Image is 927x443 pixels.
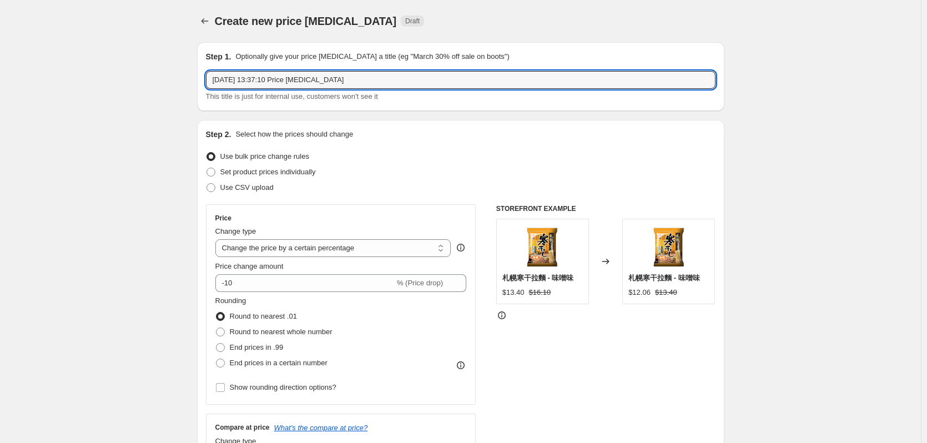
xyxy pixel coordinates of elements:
p: Optionally give your price [MEDICAL_DATA] a title (eg "March 30% off sale on boots") [235,51,509,62]
img: 4901468139560_80x.JPG [520,225,565,269]
h3: Compare at price [215,423,270,432]
span: Show rounding direction options? [230,383,336,391]
span: % (Price drop) [397,279,443,287]
input: -15 [215,274,395,292]
strike: $13.40 [655,287,677,298]
span: This title is just for internal use, customers won't see it [206,92,378,100]
span: 札幌寒干拉麵 - 味噌味 [502,274,574,282]
span: End prices in .99 [230,343,284,351]
button: Price change jobs [197,13,213,29]
div: help [455,242,466,253]
span: Create new price [MEDICAL_DATA] [215,15,397,27]
strike: $16.10 [529,287,551,298]
p: Select how the prices should change [235,129,353,140]
span: Change type [215,227,256,235]
span: End prices in a certain number [230,359,328,367]
h2: Step 2. [206,129,231,140]
h2: Step 1. [206,51,231,62]
span: Round to nearest whole number [230,328,332,336]
span: Round to nearest .01 [230,312,297,320]
span: Set product prices individually [220,168,316,176]
div: $12.06 [628,287,651,298]
span: Use bulk price change rules [220,152,309,160]
span: Price change amount [215,262,284,270]
div: $13.40 [502,287,525,298]
button: What's the compare at price? [274,424,368,432]
input: 30% off holiday sale [206,71,716,89]
span: Use CSV upload [220,183,274,192]
h3: Price [215,214,231,223]
h6: STOREFRONT EXAMPLE [496,204,716,213]
span: Draft [405,17,420,26]
img: 4901468139560_80x.JPG [647,225,691,269]
span: Rounding [215,296,246,305]
span: 札幌寒干拉麵 - 味噌味 [628,274,700,282]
